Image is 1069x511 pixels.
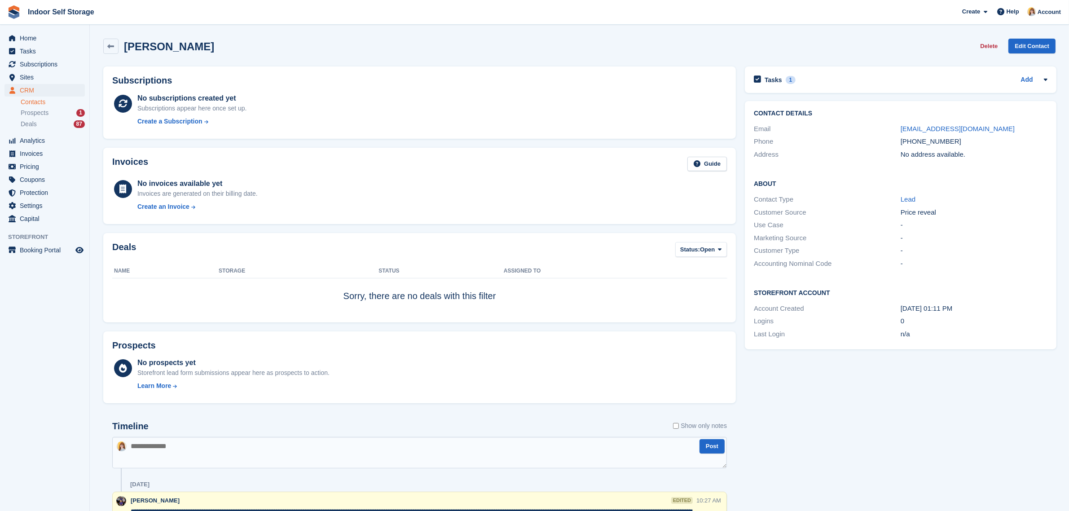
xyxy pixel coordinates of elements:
span: Protection [20,186,74,199]
span: Storefront [8,233,89,242]
div: No subscriptions created yet [137,93,247,104]
div: 0 [901,316,1047,326]
span: Sites [20,71,74,84]
a: menu [4,212,85,225]
a: Create an Invoice [137,202,258,211]
div: Learn More [137,381,171,391]
div: Customer Type [754,246,901,256]
a: Create a Subscription [137,117,247,126]
th: Name [112,264,219,278]
h2: Timeline [112,421,149,432]
h2: Tasks [765,76,782,84]
a: Learn More [137,381,330,391]
div: Email [754,124,901,134]
h2: Storefront Account [754,288,1047,297]
a: [EMAIL_ADDRESS][DOMAIN_NAME] [901,125,1015,132]
a: menu [4,32,85,44]
div: Contact Type [754,194,901,205]
a: menu [4,244,85,256]
div: Phone [754,137,901,147]
img: stora-icon-8386f47178a22dfd0bd8f6a31ec36ba5ce8667c1dd55bd0f319d3a0aa187defe.svg [7,5,21,19]
span: Booking Portal [20,244,74,256]
h2: Deals [112,242,136,259]
div: Storefront lead form submissions appear here as prospects to action. [137,368,330,378]
h2: Subscriptions [112,75,727,86]
div: Account Created [754,304,901,314]
button: Post [699,439,725,454]
span: Home [20,32,74,44]
button: Status: Open [675,242,727,257]
img: Sandra Pomeroy [116,496,126,506]
h2: [PERSON_NAME] [124,40,214,53]
a: menu [4,199,85,212]
th: Assigned to [504,264,727,278]
div: Create a Subscription [137,117,202,126]
a: menu [4,173,85,186]
div: Subscriptions appear here once set up. [137,104,247,113]
a: Contacts [21,98,85,106]
div: Invoices are generated on their billing date. [137,189,258,198]
a: Add [1021,75,1033,85]
div: - [901,246,1047,256]
span: Account [1038,8,1061,17]
div: Create an Invoice [137,202,189,211]
th: Status [378,264,504,278]
a: menu [4,58,85,70]
input: Show only notes [673,421,679,431]
div: - [901,259,1047,269]
span: Analytics [20,134,74,147]
img: Joanne Smith [1027,7,1036,16]
div: No prospects yet [137,357,330,368]
span: [PERSON_NAME] [131,497,180,504]
div: [PHONE_NUMBER] [901,137,1047,147]
div: Address [754,150,901,160]
a: menu [4,186,85,199]
div: Marketing Source [754,233,901,243]
a: Guide [687,157,727,172]
div: - [901,233,1047,243]
span: Settings [20,199,74,212]
div: - [901,220,1047,230]
div: n/a [901,329,1047,339]
a: Edit Contact [1008,39,1056,53]
a: Preview store [74,245,85,255]
div: edited [671,497,693,504]
div: [DATE] 01:11 PM [901,304,1047,314]
div: No invoices available yet [137,178,258,189]
span: Capital [20,212,74,225]
div: 1 [76,109,85,117]
a: menu [4,84,85,97]
span: Open [700,245,715,254]
div: 87 [74,120,85,128]
a: menu [4,160,85,173]
a: menu [4,45,85,57]
h2: Prospects [112,340,156,351]
a: menu [4,147,85,160]
th: Storage [219,264,378,278]
div: 10:27 AM [696,496,721,505]
h2: Contact Details [754,110,1047,117]
a: Deals 87 [21,119,85,129]
h2: About [754,179,1047,188]
div: Use Case [754,220,901,230]
div: 1 [786,76,796,84]
a: Lead [901,195,915,203]
div: Last Login [754,329,901,339]
a: menu [4,71,85,84]
span: Prospects [21,109,48,117]
img: Joanne Smith [117,441,127,451]
label: Show only notes [673,421,727,431]
div: [DATE] [130,481,150,488]
div: Price reveal [901,207,1047,218]
span: Help [1007,7,1019,16]
span: Subscriptions [20,58,74,70]
span: Invoices [20,147,74,160]
div: Customer Source [754,207,901,218]
a: Indoor Self Storage [24,4,98,19]
a: menu [4,134,85,147]
span: Coupons [20,173,74,186]
div: Logins [754,316,901,326]
span: Deals [21,120,37,128]
div: No address available. [901,150,1047,160]
span: Tasks [20,45,74,57]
